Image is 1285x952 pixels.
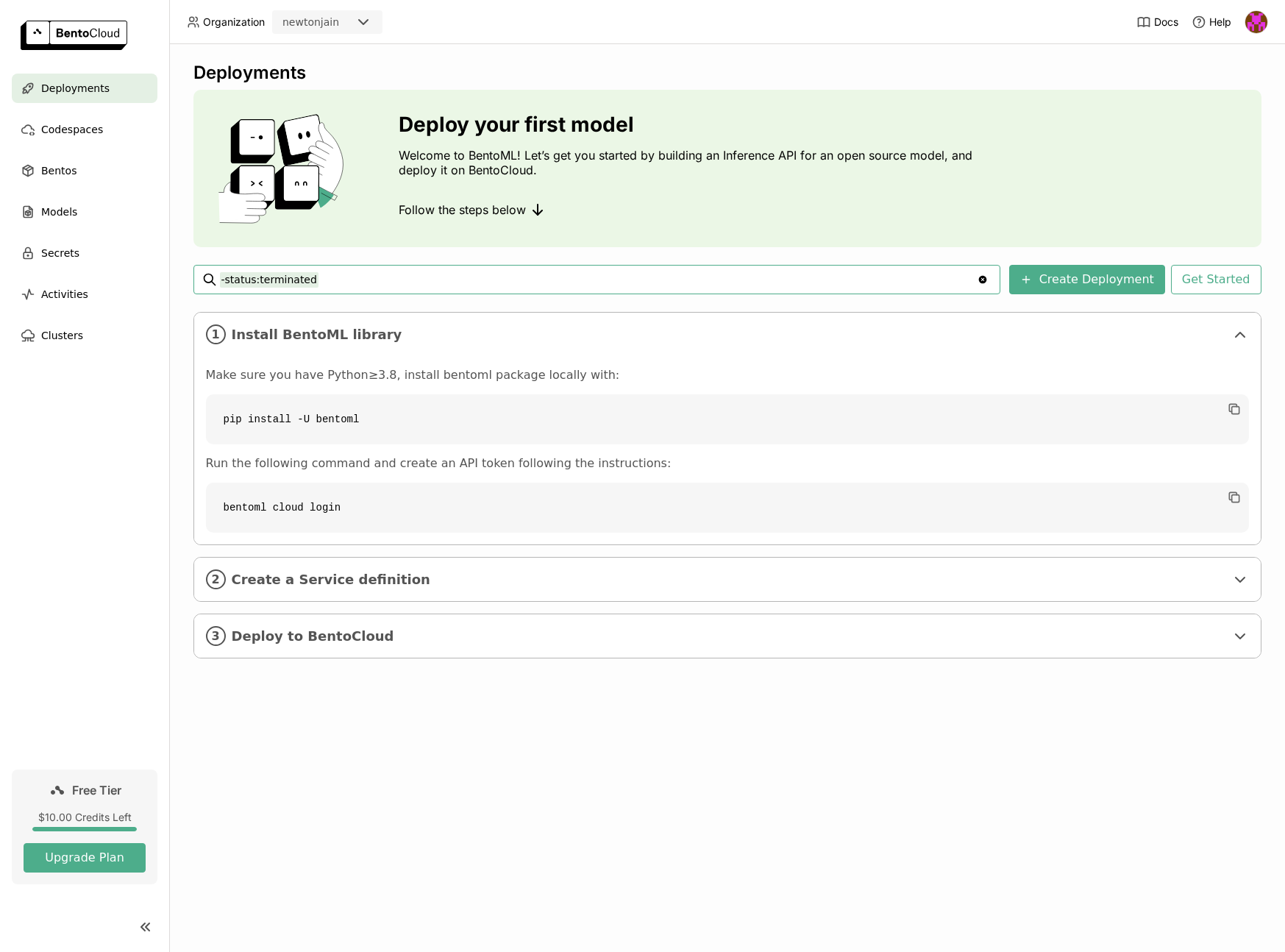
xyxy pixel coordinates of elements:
a: Clusters [12,321,157,350]
div: newtonjain [282,15,339,29]
span: Codespaces [41,121,103,138]
span: Install BentoML library [232,327,1225,343]
button: Create Deployment [1009,265,1165,294]
span: Organization [203,15,265,29]
span: Free Tier [72,783,121,798]
code: bentoml cloud login [206,483,1249,533]
span: Docs [1154,15,1178,29]
div: 1Install BentoML library [194,313,1261,356]
code: pip install -U bentoml [206,394,1249,444]
input: Selected newtonjain. [341,15,342,30]
input: Search [220,268,977,291]
span: Deploy to BentoCloud [232,628,1225,644]
button: Upgrade Plan [24,843,146,873]
i: 3 [206,626,226,646]
p: Welcome to BentoML! Let’s get you started by building an Inference API for an open source model, ... [399,148,980,177]
a: Codespaces [12,115,157,144]
a: Activities [12,280,157,309]
i: 2 [206,569,226,589]
img: Newton Jain [1245,11,1267,33]
img: logo [21,21,127,50]
div: 3Deploy to BentoCloud [194,614,1261,658]
span: Activities [41,285,88,303]
span: Deployments [41,79,110,97]
div: Deployments [193,62,1261,84]
button: Get Started [1171,265,1261,294]
div: 2Create a Service definition [194,558,1261,601]
span: Bentos [41,162,76,180]
img: cover onboarding [205,113,363,224]
a: Docs [1136,15,1178,29]
h3: Deploy your first model [399,113,980,136]
a: Free Tier$10.00 Credits LeftUpgrade Plan [12,770,157,884]
a: Deployments [12,74,157,103]
div: $10.00 Credits Left [24,811,146,824]
span: Follow the steps below [399,202,526,217]
div: Help [1192,15,1231,29]
svg: Clear value [977,274,989,285]
a: Models [12,197,157,227]
p: Make sure you have Python≥3.8, install bentoml package locally with: [206,368,1249,383]
span: Models [41,203,77,221]
span: Create a Service definition [232,572,1225,588]
p: Run the following command and create an API token following the instructions: [206,456,1249,471]
a: Bentos [12,156,157,185]
span: Secrets [41,244,79,262]
i: 1 [206,324,226,344]
span: Help [1209,15,1231,29]
span: Clusters [41,327,83,344]
a: Secrets [12,238,157,268]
